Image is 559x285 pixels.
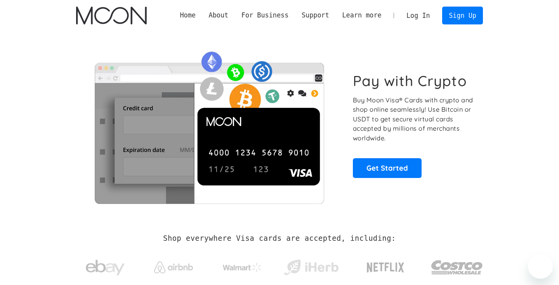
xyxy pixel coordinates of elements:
h2: Shop everywhere Visa cards are accepted, including: [163,234,396,243]
div: About [209,10,229,20]
a: Log In [400,7,436,24]
img: iHerb [282,257,340,278]
img: Netflix [366,258,405,277]
div: Learn more [336,10,388,20]
div: Learn more [342,10,381,20]
div: Support [302,10,329,20]
img: Moon Cards let you spend your crypto anywhere Visa is accepted. [76,46,342,204]
a: ebay [76,248,134,284]
img: Costco [431,253,483,282]
div: For Business [241,10,288,20]
a: Netflix [351,250,420,281]
a: iHerb [282,250,340,282]
img: Airbnb [154,261,193,273]
div: Support [295,10,335,20]
div: About [202,10,235,20]
a: Airbnb [145,254,203,277]
a: Home [174,10,202,20]
img: Walmart [223,263,262,272]
a: Get Started [353,158,422,178]
img: Moon Logo [76,7,146,24]
h1: Pay with Crypto [353,72,467,90]
div: For Business [235,10,295,20]
a: Sign Up [442,7,483,24]
a: Walmart [214,255,271,276]
p: Buy Moon Visa® Cards with crypto and shop online seamlessly! Use Bitcoin or USDT to get secure vi... [353,95,474,143]
img: ebay [86,256,125,280]
a: home [76,7,146,24]
iframe: Кнопка запуска окна обмена сообщениями [528,254,553,279]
